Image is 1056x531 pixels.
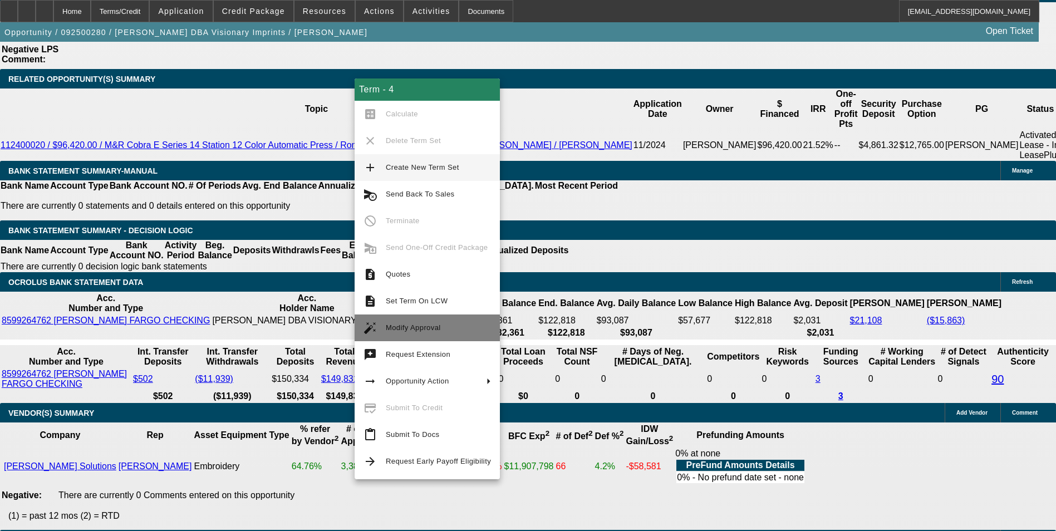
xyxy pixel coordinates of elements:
a: $149,831 [321,374,358,383]
th: $502 [132,391,193,402]
mat-icon: arrow_right_alt [364,375,377,388]
th: Withdrawls [271,240,320,261]
span: Opportunity Action [386,377,449,385]
mat-icon: description [364,294,377,308]
div: 0% at none [675,449,805,484]
td: 0 [601,368,705,390]
td: $2,031 [793,315,848,326]
button: Application [150,1,212,22]
b: PreFund Amounts Details [686,460,795,470]
th: Avg. End Balance [242,180,318,191]
td: $122,818 [734,315,792,326]
td: 4.2% [595,448,625,485]
th: Account Type [50,240,109,261]
th: Purchase Option [899,88,945,130]
b: Negative LPS Comment: [2,45,58,64]
span: Send Back To Sales [386,190,454,198]
th: Owner [682,88,757,130]
td: 0 [761,368,813,390]
th: Int. Transfer Withdrawals [194,346,270,367]
td: $57,677 [677,315,733,326]
td: 64.76% [291,448,340,485]
span: Create New Term Set [386,163,459,171]
mat-icon: cancel_schedule_send [364,188,377,201]
a: [PERSON_NAME] Solutions [4,461,116,471]
th: $ Financed [757,88,802,130]
th: High Balance [734,293,792,314]
sup: 2 [588,429,592,437]
span: RELATED OPPORTUNITY(S) SUMMARY [8,75,155,83]
span: Opportunity / 092500280 / [PERSON_NAME] DBA Visionary Imprints / [PERSON_NAME] [4,28,367,37]
td: $82,361 [480,315,537,326]
span: Application [158,7,204,16]
a: 112400020 / $96,420.00 / M&R Cobra E Series 14 Station 12 Color Automatic Press / Ronko Screenpri... [1,140,632,150]
span: BANK STATEMENT SUMMARY-MANUAL [8,166,158,175]
th: 0 [761,391,813,402]
b: Rep [147,430,164,440]
th: Bank Account NO. [109,180,188,191]
span: Request Early Payoff Eligibility [386,457,491,465]
b: IDW Gain/Loss [626,424,673,446]
td: 0 [937,368,990,390]
th: $82,361 [480,327,537,338]
mat-icon: add [364,161,377,174]
th: Total Loan Proceeds [493,346,554,367]
td: 0% - No prefund date set - none [676,472,804,483]
button: Actions [356,1,403,22]
td: $93,087 [596,315,677,326]
th: 0 [601,391,705,402]
th: Competitors [706,346,760,367]
sup: 2 [669,434,673,442]
button: Activities [404,1,459,22]
a: [PERSON_NAME] [119,461,192,471]
span: Set Term On LCW [386,297,448,305]
td: $122,818 [538,315,595,326]
b: % refer by Vendor [292,424,339,446]
th: Int. Transfer Deposits [132,346,193,367]
a: 3 [816,374,821,383]
th: End. Balance [341,240,376,261]
th: 0 [554,391,599,402]
th: Sum of the Total NSF Count and Total Overdraft Fee Count from Ocrolus [554,346,599,367]
th: PG [945,88,1019,130]
th: $122,818 [538,327,595,338]
th: [PERSON_NAME] [849,293,925,314]
span: Quotes [386,270,410,278]
b: # of Def [556,431,593,441]
td: 11/2024 [633,130,682,161]
th: Total Deposits [271,346,320,367]
th: Deposits [233,240,272,261]
th: Bank Account NO. [109,240,164,261]
p: (1) = past 12 mos (2) = RTD [8,511,1056,521]
button: Resources [294,1,355,22]
span: Bank Statement Summary - Decision Logic [8,226,193,235]
a: 3 [838,391,843,401]
b: Asset Equipment Type [194,430,289,440]
th: Total Revenue [321,346,369,367]
span: Activities [412,7,450,16]
td: [PERSON_NAME] DBA VISIONARY IMPRINTS [212,315,402,326]
th: Low Balance [677,293,733,314]
a: ($11,939) [195,374,233,383]
th: # Working Capital Lenders [868,346,936,367]
span: Modify Approval [386,323,441,332]
th: ($11,939) [194,391,270,402]
mat-icon: content_paste [364,428,377,441]
span: Refresh [1012,279,1033,285]
span: Submit To Docs [386,430,439,439]
td: $11,907,798 [504,448,554,485]
td: 66 [556,448,593,485]
a: $21,108 [850,316,882,325]
span: 0 [868,374,873,383]
button: Credit Package [214,1,293,22]
b: Def % [595,431,624,441]
th: # Of Periods [188,180,242,191]
th: 0 [706,391,760,402]
th: Annualized Deposits [317,180,406,191]
th: One-off Profit Pts [834,88,858,130]
span: Credit Package [222,7,285,16]
p: There are currently 0 statements and 0 details entered on this opportunity [1,201,618,211]
td: $0 [493,368,554,390]
td: 3,385 [341,448,368,485]
a: $502 [133,374,153,383]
